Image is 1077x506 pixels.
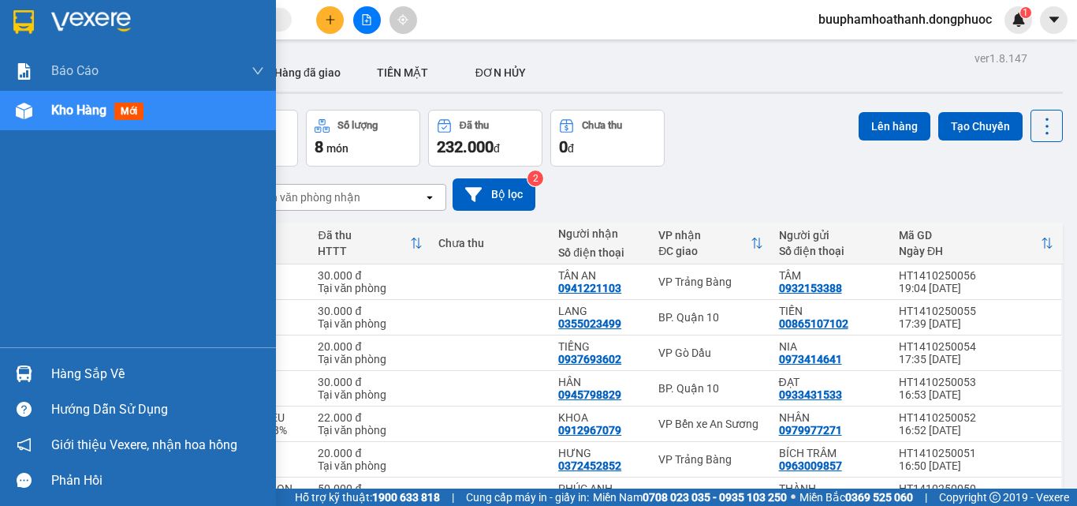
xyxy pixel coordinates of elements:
span: 19:04:32 [DATE] [35,114,96,124]
span: món [326,142,348,155]
span: 1 [1023,7,1028,18]
div: 17:39 [DATE] [899,317,1053,330]
img: icon-new-feature [1012,13,1026,27]
div: Hàng sắp về [51,362,264,386]
span: aim [397,14,408,25]
div: BÍCH TRÂM [779,447,883,459]
span: 232.000 [437,137,494,156]
div: 0945798829 [558,388,621,401]
div: HT1410250052 [899,411,1053,424]
span: ĐƠN HỦY [475,66,526,79]
button: aim [389,6,417,34]
div: 20.000 đ [318,447,422,459]
div: Mã GD [899,229,1041,242]
div: Đã thu [460,120,489,131]
strong: ĐỒNG PHƯỚC [125,9,216,22]
span: đ [494,142,500,155]
span: TIỀN MẶT [377,66,428,79]
span: 0 [559,137,568,156]
div: HT1410250055 [899,305,1053,317]
div: Người nhận [558,227,643,240]
div: Số điện thoại [558,246,643,259]
div: 0973414641 [779,353,842,365]
span: | [452,489,454,506]
div: Chọn văn phòng nhận [252,189,360,205]
div: ĐẠT [779,376,883,388]
div: Tại văn phòng [318,388,422,401]
span: Miền Bắc [799,489,913,506]
span: Cung cấp máy in - giấy in: [466,489,589,506]
div: 0963009857 [779,459,842,472]
div: 22.000 đ [318,411,422,424]
div: Tại văn phòng [318,459,422,472]
button: file-add [353,6,381,34]
div: BP. Quận 10 [658,382,762,395]
span: 8 [315,137,323,156]
div: NIA [779,340,883,353]
div: 17:35 [DATE] [899,353,1053,365]
span: file-add [361,14,372,25]
div: TIẾNG [558,340,643,353]
div: HT1410250056 [899,269,1053,282]
div: VP Trảng Bàng [658,489,762,501]
div: 16:52 [DATE] [899,424,1053,437]
div: VP Trảng Bàng [658,453,762,466]
span: Giới thiệu Vexere, nhận hoa hồng [51,435,237,455]
img: solution-icon [16,63,32,80]
div: Hướng dẫn sử dụng [51,398,264,422]
div: 0979977271 [779,424,842,437]
span: HT1410250056 [79,100,151,112]
div: TÂM [779,269,883,282]
div: 16:53 [DATE] [899,388,1053,401]
span: copyright [989,492,1001,503]
div: HƯNG [558,447,643,459]
span: Bến xe [GEOGRAPHIC_DATA] [125,25,212,45]
span: Kho hàng [51,103,106,118]
div: 30.000 đ [318,269,422,282]
span: Hỗ trợ kỹ thuật: [295,489,440,506]
div: VP Gò Dầu [658,347,762,359]
span: caret-down [1047,13,1061,27]
div: Chưa thu [582,120,622,131]
svg: open [423,191,436,204]
th: Toggle SortBy [650,223,770,264]
div: VP nhận [658,229,750,242]
div: HÂN [558,376,643,388]
div: 20.000 đ [318,340,422,353]
div: VP Bến xe An Sương [658,418,762,430]
div: ĐC giao [658,245,750,257]
div: Tại văn phòng [318,353,422,365]
button: Bộ lọc [453,178,535,211]
div: PHÚC ANH [558,482,643,495]
button: Hàng đã giao [262,54,353,92]
button: caret-down [1040,6,1068,34]
div: 16:50 [DATE] [899,459,1053,472]
div: HT1410250053 [899,376,1053,388]
sup: 1 [1020,7,1031,18]
button: Chưa thu0đ [550,110,665,167]
img: logo-vxr [13,10,34,34]
div: 30.000 đ [318,305,422,317]
strong: 0708 023 035 - 0935 103 250 [643,491,787,504]
div: 0912967079 [558,424,621,437]
div: Chưa thu [438,237,542,249]
img: warehouse-icon [16,365,32,382]
button: Tạo Chuyến [938,112,1023,141]
span: Miền Nam [593,489,787,506]
div: HTTT [318,245,409,257]
div: Tại văn phòng [318,424,422,437]
div: Tại văn phòng [318,282,422,294]
span: message [17,473,32,488]
span: Báo cáo [51,61,99,81]
span: down [252,65,264,77]
div: 0941221103 [558,282,621,294]
div: BP. Quận 10 [658,311,762,324]
div: TIẾN [779,305,883,317]
button: Số lượng8món [306,110,420,167]
div: THÀNH [779,482,883,495]
span: 01 Võ Văn Truyện, KP.1, Phường 2 [125,47,217,67]
span: buuphamhoathanh.dongphuoc [806,9,1004,29]
div: ver 1.8.147 [975,50,1027,67]
button: plus [316,6,344,34]
div: Người gửi [779,229,883,242]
